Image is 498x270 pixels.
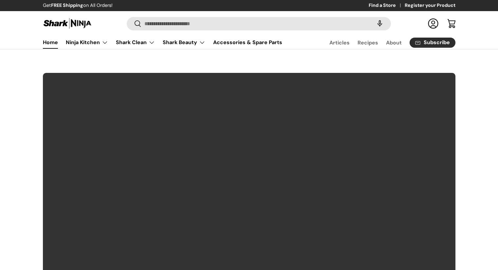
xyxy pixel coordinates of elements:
[369,2,405,9] a: Find a Store
[43,2,113,9] p: Get on All Orders!
[112,36,159,49] summary: Shark Clean
[159,36,209,49] summary: Shark Beauty
[66,36,108,49] a: Ninja Kitchen
[369,16,390,31] speech-search-button: Search by voice
[213,36,282,49] a: Accessories & Spare Parts
[43,36,58,49] a: Home
[424,40,450,45] span: Subscribe
[314,36,455,49] nav: Secondary
[405,2,455,9] a: Register your Product
[43,17,92,30] img: Shark Ninja Philippines
[51,2,83,8] strong: FREE Shipping
[410,38,455,48] a: Subscribe
[329,36,350,49] a: Articles
[386,36,402,49] a: About
[43,36,282,49] nav: Primary
[163,36,205,49] a: Shark Beauty
[358,36,378,49] a: Recipes
[116,36,155,49] a: Shark Clean
[62,36,112,49] summary: Ninja Kitchen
